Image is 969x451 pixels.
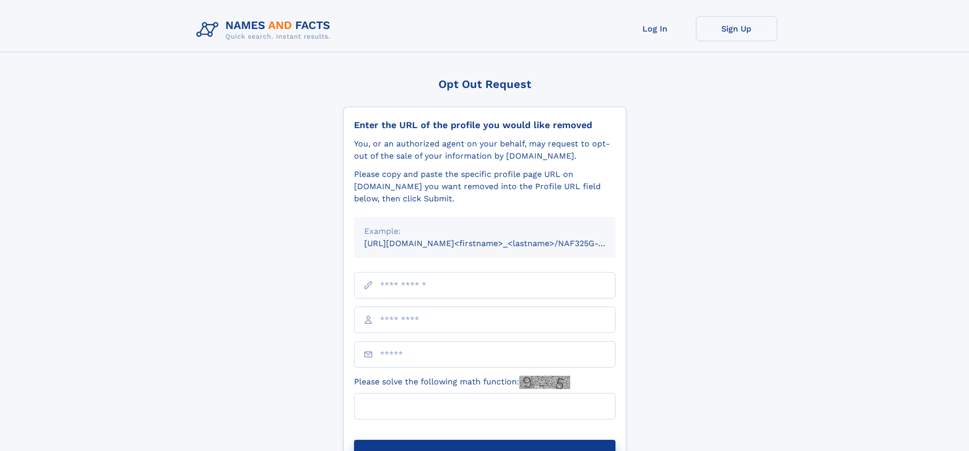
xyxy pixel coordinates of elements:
[354,138,615,162] div: You, or an authorized agent on your behalf, may request to opt-out of the sale of your informatio...
[343,78,626,91] div: Opt Out Request
[192,16,339,44] img: Logo Names and Facts
[364,238,635,248] small: [URL][DOMAIN_NAME]<firstname>_<lastname>/NAF325G-xxxxxxxx
[354,119,615,131] div: Enter the URL of the profile you would like removed
[354,168,615,205] div: Please copy and paste the specific profile page URL on [DOMAIN_NAME] you want removed into the Pr...
[364,225,605,237] div: Example:
[614,16,696,41] a: Log In
[354,376,570,389] label: Please solve the following math function:
[696,16,777,41] a: Sign Up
